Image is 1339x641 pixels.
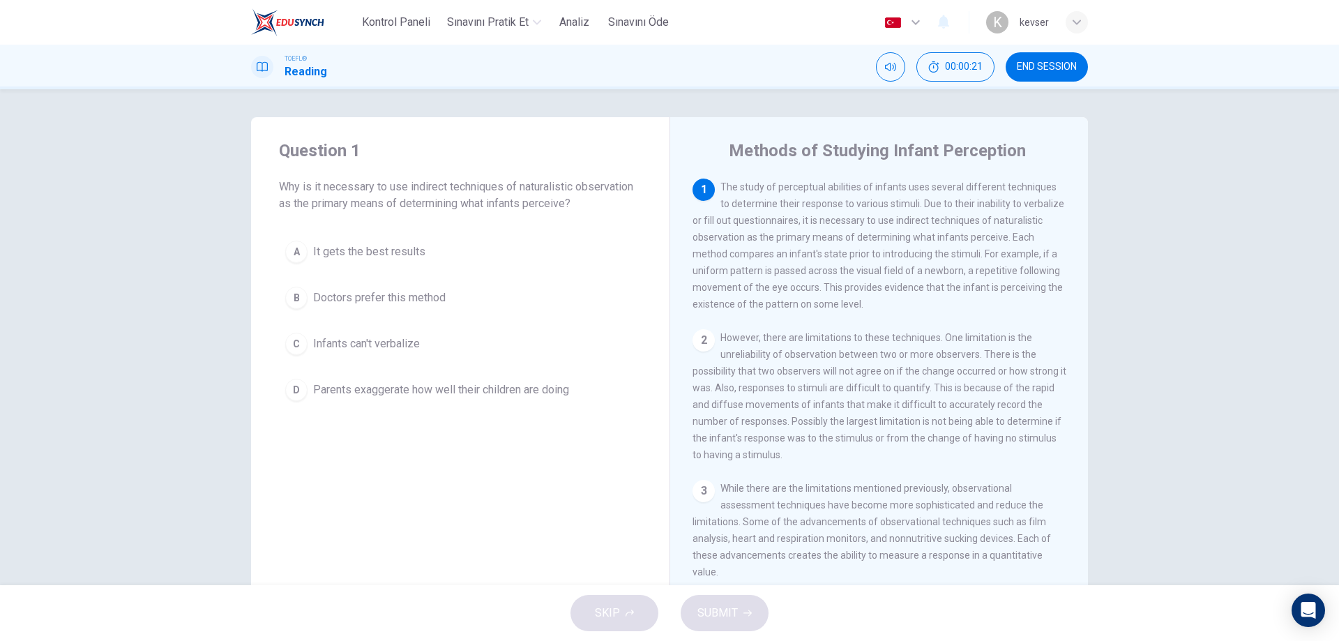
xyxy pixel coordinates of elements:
[285,379,308,401] div: D
[313,382,569,398] span: Parents exaggerate how well their children are doing
[1017,61,1077,73] span: END SESSION
[362,14,430,31] span: Kontrol Paneli
[693,329,715,352] div: 2
[986,11,1008,33] div: K
[251,8,324,36] img: EduSynch logo
[916,52,994,82] button: 00:00:21
[552,10,597,35] button: Analiz
[447,14,529,31] span: Sınavını Pratik Et
[441,10,547,35] button: Sınavını Pratik Et
[313,243,425,260] span: It gets the best results
[356,10,436,35] button: Kontrol Paneli
[313,289,446,306] span: Doctors prefer this method
[1006,52,1088,82] button: END SESSION
[285,54,307,63] span: TOEFL®
[603,10,674,35] button: Sınavını Öde
[279,234,642,269] button: AIt gets the best results
[285,63,327,80] h1: Reading
[693,480,715,502] div: 3
[1020,14,1049,31] div: kevser
[876,52,905,82] div: Mute
[1292,594,1325,627] div: Open Intercom Messenger
[279,139,642,162] h4: Question 1
[251,8,356,36] a: EduSynch logo
[279,179,642,212] span: Why is it necessary to use indirect techniques of naturalistic observation as the primary means o...
[693,483,1051,578] span: While there are the limitations mentioned previously, observational assessment techniques have be...
[285,287,308,309] div: B
[945,61,983,73] span: 00:00:21
[693,332,1066,460] span: However, there are limitations to these techniques. One limitation is the unreliability of observ...
[559,14,589,31] span: Analiz
[313,335,420,352] span: Infants can't verbalize
[608,14,669,31] span: Sınavını Öde
[279,372,642,407] button: DParents exaggerate how well their children are doing
[884,17,902,28] img: tr
[279,326,642,361] button: CInfants can't verbalize
[693,179,715,201] div: 1
[916,52,994,82] div: Hide
[693,181,1064,310] span: The study of perceptual abilities of infants uses several different techniques to determine their...
[285,241,308,263] div: A
[285,333,308,355] div: C
[279,280,642,315] button: BDoctors prefer this method
[729,139,1026,162] h4: Methods of Studying Infant Perception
